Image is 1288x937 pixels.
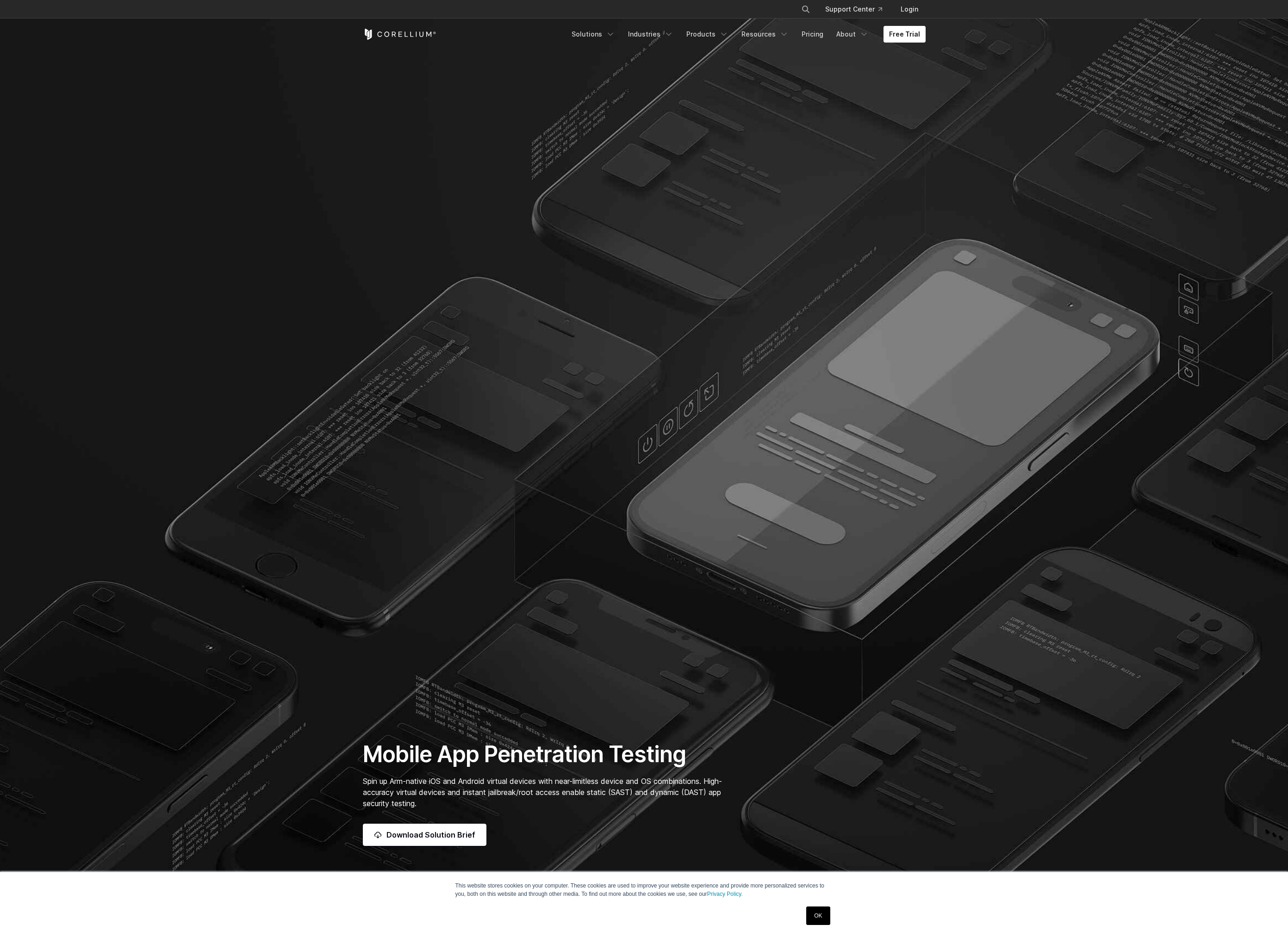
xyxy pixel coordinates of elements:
div: Navigation Menu [790,1,926,18]
span: Spin up Arm-native iOS and Android virtual devices with near-limitless device and OS combinations... [363,777,722,808]
a: Solutions [566,26,621,43]
a: OK [806,906,830,925]
a: Resources [736,26,794,43]
a: Download Solution Brief [363,824,486,846]
a: Industries [622,26,679,43]
h1: Mobile App Penetration Testing [363,740,732,768]
button: Search [797,1,814,18]
a: Login [893,1,926,18]
div: Navigation Menu [566,26,926,43]
a: Free Trial [884,26,926,43]
span: Download Solution Brief [386,829,475,840]
a: Support Center [818,1,890,18]
a: About [831,26,874,43]
a: Products [681,26,734,43]
a: Privacy Policy. [707,891,743,897]
p: This website stores cookies on your computer. These cookies are used to improve your website expe... [455,882,833,898]
a: Pricing [796,26,829,43]
a: Corellium Home [363,29,436,40]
